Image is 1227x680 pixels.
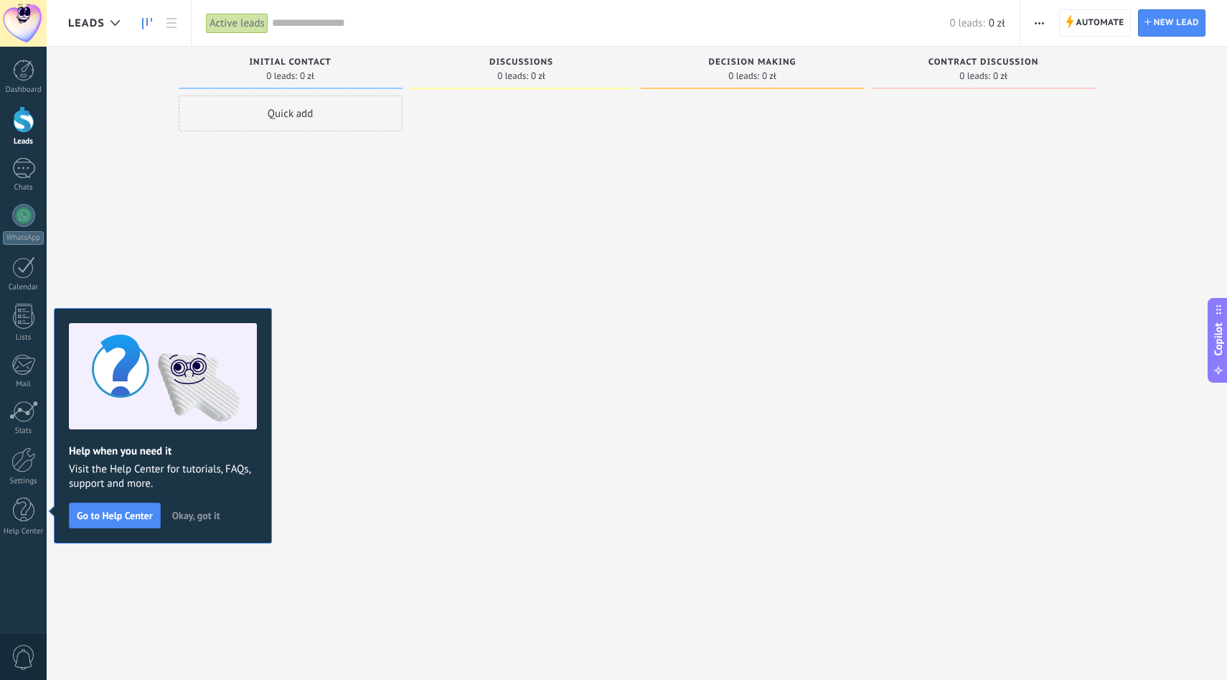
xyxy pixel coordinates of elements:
span: 0 leads: [266,72,297,80]
div: Contract discussion [879,57,1089,70]
a: Leads [135,9,159,37]
span: Discussions [489,57,553,67]
span: Copilot [1211,322,1226,355]
button: More [1029,9,1050,37]
div: Lists [3,333,44,343]
div: Initial contact [186,57,395,70]
span: 0 zł [762,72,776,80]
span: 0 leads: [949,17,984,30]
span: Automate [1076,10,1124,36]
span: Okay, got it [172,511,220,521]
span: 0 leads: [959,72,990,80]
span: 0 leads: [497,72,528,80]
div: Calendar [3,283,44,292]
div: Help Center [3,527,44,536]
span: 0 leads: [728,72,759,80]
span: Decision making [709,57,796,67]
div: WhatsApp [3,231,44,245]
span: Contract discussion [929,57,1038,67]
div: Leads [3,137,44,146]
div: Chats [3,183,44,192]
span: 0 zł [989,17,1005,30]
span: Go to Help Center [77,511,153,521]
span: 0 zł [531,72,545,80]
span: Leads [68,17,105,30]
span: 0 zł [300,72,314,80]
span: New lead [1154,10,1199,36]
div: Discussions [417,57,626,70]
div: Stats [3,427,44,436]
div: Settings [3,477,44,486]
a: Automate [1059,9,1131,37]
button: Go to Help Center [69,503,161,528]
a: New lead [1138,9,1205,37]
div: Decision making [648,57,857,70]
div: Dashboard [3,85,44,95]
span: 0 zł [993,72,1007,80]
span: Initial contact [249,57,331,67]
h2: Help when you need it [69,444,257,458]
div: Active leads [206,13,268,34]
span: Visit the Help Center for tutorials, FAQs, support and more. [69,462,257,491]
div: Mail [3,380,44,389]
div: Quick add [179,96,403,131]
a: List [159,9,184,37]
button: Okay, got it [166,505,227,526]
